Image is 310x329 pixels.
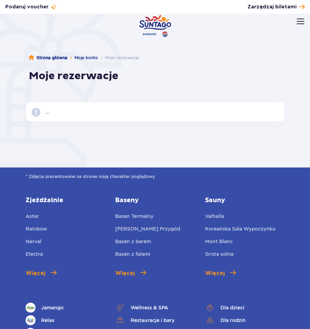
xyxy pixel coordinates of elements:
a: Relax [26,315,105,325]
a: Jamango [26,303,105,313]
a: Mont Blanc [205,238,233,247]
a: Moje konto [74,55,98,60]
a: Basen z barem [115,238,151,247]
a: Basen Termalny [115,212,153,222]
a: Restauracje i bary [115,315,194,325]
span: Zarządzaj biletami [248,4,297,11]
li: Moje rezerwacje [98,54,139,61]
a: Dla rodzin [205,315,284,325]
a: Sauny [205,196,284,205]
a: Więcej [205,269,236,277]
span: Aster [26,213,39,219]
a: Aster [26,212,39,222]
a: Strona główna [29,54,67,61]
span: Valhalla [205,213,224,219]
span: * Zdjęcia prezentowane na stronie mają charakter poglądowy. [26,173,285,180]
a: Electra [26,250,43,260]
a: Park of Poland [139,15,171,37]
a: Zjeżdżalnie [26,196,105,205]
a: Więcej [115,269,146,277]
span: Więcej [26,269,45,277]
a: Narval [26,238,41,247]
span: Rainbow [26,226,47,232]
span: Podaruj voucher [5,4,48,11]
p: ... [26,102,284,121]
img: Open menu [297,19,304,24]
a: Podaruj voucher [5,4,57,11]
h1: Moje rezerwacje [29,70,118,82]
a: Rainbow [26,225,47,235]
a: Zarządzaj biletami [248,2,305,12]
a: Koreańska Sala Wypoczynku [205,225,276,235]
a: Więcej [26,269,57,277]
a: Grota solna [205,250,233,260]
span: Jamango [41,304,64,311]
span: Mont Blanc [205,239,233,244]
a: Valhalla [205,212,224,222]
span: Narval [26,239,41,244]
span: Więcej [115,269,135,277]
a: Wellness & SPA [115,303,194,313]
span: Wellness & SPA [131,304,168,311]
a: Baseny [115,196,194,205]
span: Więcej [205,269,225,277]
a: [PERSON_NAME] Przygód [115,225,180,235]
a: Basen z falami [115,250,150,260]
a: Dla dzieci [205,303,284,313]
